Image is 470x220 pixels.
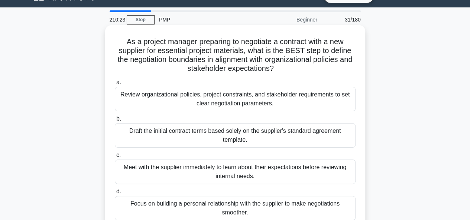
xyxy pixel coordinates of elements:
[257,12,322,27] div: Beginner
[105,12,127,27] div: 210:23
[116,79,121,85] span: a.
[116,188,121,194] span: d.
[114,37,356,73] h5: As a project manager preparing to negotiate a contract with a new supplier for essential project ...
[116,115,121,122] span: b.
[115,123,356,148] div: Draft the initial contract terms based solely on the supplier's standard agreement template.
[115,160,356,184] div: Meet with the supplier immediately to learn about their expectations before reviewing internal ne...
[127,15,155,24] a: Stop
[155,12,257,27] div: PMP
[116,152,121,158] span: c.
[322,12,365,27] div: 31/180
[115,87,356,111] div: Review organizational policies, project constraints, and stakeholder requirements to set clear ne...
